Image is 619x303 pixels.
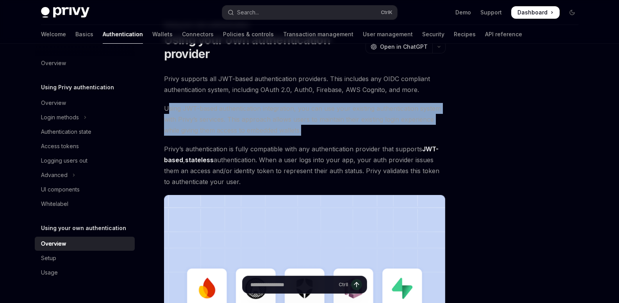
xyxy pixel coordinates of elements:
a: Access tokens [35,139,135,153]
input: Ask a question... [250,276,335,293]
div: Access tokens [41,142,79,151]
a: Whitelabel [35,197,135,211]
button: Toggle dark mode [566,6,578,19]
a: Overview [35,96,135,110]
a: Overview [35,237,135,251]
div: Search... [237,8,259,17]
a: stateless [185,156,214,164]
h5: Using your own authentication [41,223,126,233]
a: Authentication state [35,125,135,139]
div: Overview [41,239,66,248]
a: Basics [75,25,93,44]
button: Open search [222,5,397,19]
span: Privy supports all JWT-based authentication providers. This includes any OIDC compliant authentic... [164,73,446,95]
a: User management [363,25,413,44]
a: API reference [485,25,522,44]
div: Authentication state [41,127,91,136]
a: Logging users out [35,154,135,168]
a: Policies & controls [223,25,274,44]
a: Recipes [454,25,476,44]
button: Open in ChatGPT [366,40,432,53]
a: Transaction management [283,25,353,44]
div: Whitelabel [41,199,68,209]
div: Logging users out [41,156,87,165]
h5: Using Privy authentication [41,83,114,92]
button: Toggle Login methods section [35,110,135,124]
a: Usage [35,266,135,280]
a: Support [480,9,502,16]
img: dark logo [41,7,89,18]
a: Connectors [182,25,214,44]
a: Dashboard [511,6,560,19]
span: Privy’s authentication is fully compatible with any authentication provider that supports , authe... [164,144,446,187]
a: Wallets [152,25,173,44]
div: Login methods [41,113,79,122]
a: Setup [35,251,135,265]
div: Overview [41,98,66,108]
div: Overview [41,58,66,68]
span: Dashboard [517,9,548,16]
div: Usage [41,268,58,277]
h1: Using your own authentication provider [164,33,362,61]
button: Toggle Advanced section [35,168,135,182]
span: Using JWT-based authentication integration, you can use your existing authentication system with ... [164,103,446,136]
button: Send message [351,279,362,290]
a: UI components [35,183,135,197]
div: Advanced [41,170,68,180]
div: Setup [41,253,56,263]
a: Authentication [103,25,143,44]
a: Security [422,25,444,44]
a: Welcome [41,25,66,44]
span: Open in ChatGPT [380,43,428,51]
a: Overview [35,56,135,70]
a: Demo [455,9,471,16]
div: UI components [41,185,80,194]
span: Ctrl K [381,9,392,16]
